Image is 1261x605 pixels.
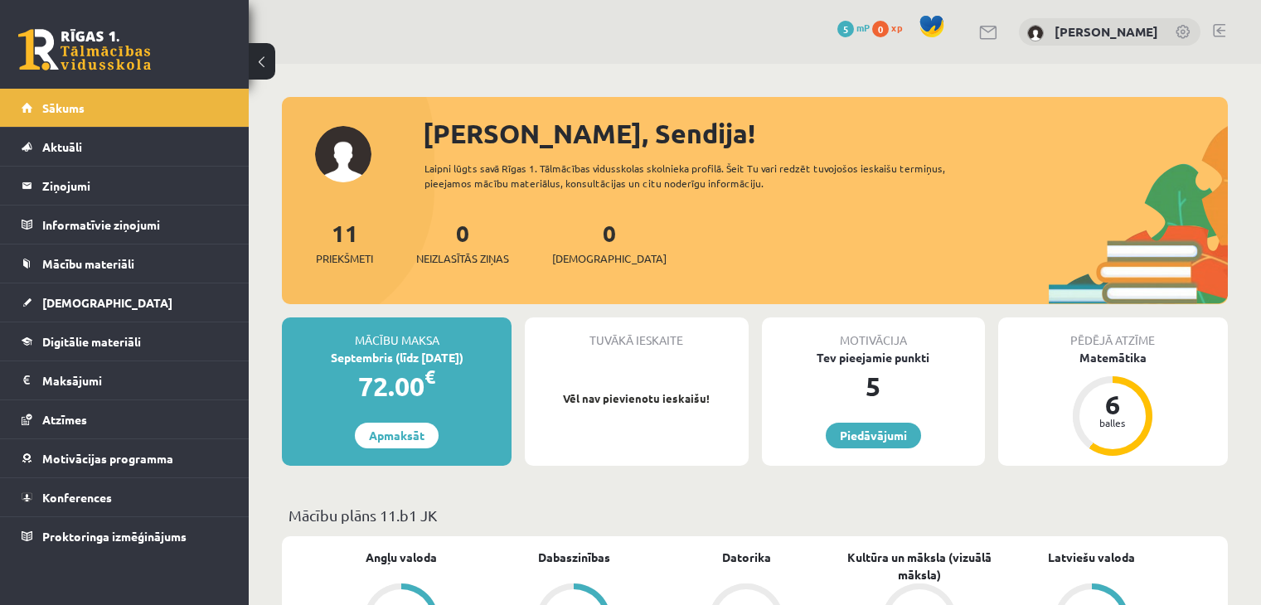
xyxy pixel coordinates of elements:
a: [DEMOGRAPHIC_DATA] [22,283,228,322]
a: Dabaszinības [538,549,610,566]
a: 11Priekšmeti [316,218,373,267]
span: Digitālie materiāli [42,334,141,349]
a: Informatīvie ziņojumi [22,206,228,244]
div: Tuvākā ieskaite [525,317,748,349]
span: [DEMOGRAPHIC_DATA] [42,295,172,310]
div: balles [1088,418,1137,428]
span: 0 [872,21,889,37]
a: 0 xp [872,21,910,34]
a: Latviešu valoda [1048,549,1135,566]
a: Sākums [22,89,228,127]
span: € [424,365,435,389]
a: Piedāvājumi [826,423,921,448]
span: Neizlasītās ziņas [416,250,509,267]
div: Motivācija [762,317,985,349]
div: 6 [1088,391,1137,418]
a: Maksājumi [22,361,228,399]
legend: Maksājumi [42,361,228,399]
span: Sākums [42,100,85,115]
a: Datorika [722,549,771,566]
a: Rīgas 1. Tālmācības vidusskola [18,29,151,70]
a: Aktuāli [22,128,228,166]
span: Motivācijas programma [42,451,173,466]
a: Angļu valoda [366,549,437,566]
div: 72.00 [282,366,512,406]
span: Mācību materiāli [42,256,134,271]
span: Konferences [42,490,112,505]
span: 5 [837,21,854,37]
legend: Informatīvie ziņojumi [42,206,228,244]
div: Tev pieejamie punkti [762,349,985,366]
a: Proktoringa izmēģinājums [22,517,228,555]
a: [PERSON_NAME] [1055,23,1158,40]
div: Matemātika [998,349,1228,366]
span: [DEMOGRAPHIC_DATA] [552,250,667,267]
a: Mācību materiāli [22,244,228,283]
span: Atzīmes [42,412,87,427]
span: xp [891,21,902,34]
a: Konferences [22,478,228,516]
legend: Ziņojumi [42,167,228,205]
span: Proktoringa izmēģinājums [42,529,187,544]
div: Pēdējā atzīme [998,317,1228,349]
img: Sendija Ivanova [1027,25,1044,41]
span: Aktuāli [42,139,82,154]
a: Atzīmes [22,400,228,438]
a: 0[DEMOGRAPHIC_DATA] [552,218,667,267]
div: 5 [762,366,985,406]
a: Digitālie materiāli [22,322,228,361]
p: Mācību plāns 11.b1 JK [289,504,1221,526]
div: [PERSON_NAME], Sendija! [423,114,1228,153]
a: Ziņojumi [22,167,228,205]
a: Kultūra un māksla (vizuālā māksla) [833,549,1006,583]
a: Matemātika 6 balles [998,349,1228,458]
a: 0Neizlasītās ziņas [416,218,509,267]
span: mP [856,21,870,34]
p: Vēl nav pievienotu ieskaišu! [533,390,740,407]
div: Laipni lūgts savā Rīgas 1. Tālmācības vidusskolas skolnieka profilā. Šeit Tu vari redzēt tuvojošo... [424,161,992,191]
span: Priekšmeti [316,250,373,267]
a: Apmaksāt [355,423,439,448]
a: Motivācijas programma [22,439,228,477]
a: 5 mP [837,21,870,34]
div: Mācību maksa [282,317,512,349]
div: Septembris (līdz [DATE]) [282,349,512,366]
